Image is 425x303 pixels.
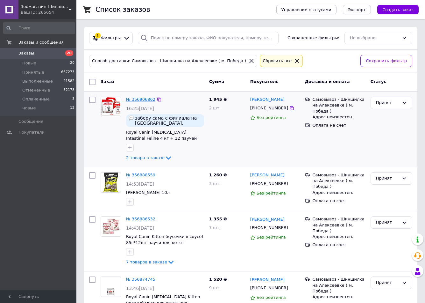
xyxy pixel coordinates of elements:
span: 2 товара в заказе [126,155,165,160]
span: 16:25[DATE] [126,106,154,111]
a: № 356886532 [126,217,155,221]
img: Фото товару [101,217,121,236]
a: [PERSON_NAME] 10л [126,190,170,195]
img: :speech_balloon: [129,115,134,121]
span: Создать заказ [382,7,414,12]
span: Управление статусами [281,7,331,12]
span: 12 [70,105,74,111]
span: 7 товаров в заказе [126,260,167,264]
span: Покупатель [250,79,279,84]
span: 2 шт. [209,106,221,110]
span: Новые [22,60,36,66]
img: Фото товару [103,173,118,192]
img: Фото товару [104,277,118,297]
a: Фото товару [101,277,121,297]
button: Создать заказ [377,5,419,14]
div: [PHONE_NUMBER] [249,284,289,292]
span: 1 355 ₴ [209,217,227,221]
span: Экспорт [348,7,366,12]
span: 14:53[DATE] [126,181,154,187]
div: [PHONE_NUMBER] [249,104,289,112]
span: 3 [72,96,74,102]
div: Принят [376,100,399,106]
span: 13:46[DATE] [126,286,154,291]
span: Сумма [209,79,224,84]
span: Без рейтинга [257,235,286,240]
span: 1 520 ₴ [209,277,227,282]
div: Адрес неизвестен. [313,294,365,300]
a: Фото товару [101,172,121,193]
div: Принят [376,279,399,286]
a: Фото товару [101,97,121,117]
a: [PERSON_NAME] [250,277,285,283]
span: 21582 [63,78,74,84]
span: 7 шт. [209,225,221,230]
a: [PERSON_NAME] [250,217,285,223]
button: Сохранить фильтр [360,55,412,67]
a: Создать заказ [371,7,419,12]
span: 14:43[DATE] [126,225,154,231]
a: № 356874745 [126,277,155,282]
span: Оплаченные [22,96,50,102]
span: 667273 [61,70,74,75]
div: Самовывоз - Шиншилка на Алексеевке ( м. Победа ) [313,277,365,294]
div: Сбросить все [261,58,293,64]
span: Сохраненные фильтры: [287,35,339,41]
span: Без рейтинга [257,191,286,196]
span: заберу сама с филиала на [GEOGRAPHIC_DATA]. [135,115,202,126]
h1: Список заказов [96,6,150,13]
span: Доставка и оплата [305,79,350,84]
span: 52178 [63,87,74,93]
div: Оплата на счет [313,122,365,128]
span: Сохранить фильтр [366,58,407,64]
input: Поиск [3,22,75,34]
div: Адрес неизвестен. [313,114,365,120]
span: 3 шт. [209,181,221,186]
div: Не выбрано [350,35,399,41]
span: Заказ [101,79,114,84]
a: Royal Canin Kitten (кусочки в соусе) 85г*12шт паучи для котят [126,234,203,245]
span: 20 [65,50,73,56]
span: Зоомагазин Шиншилка - Дискаунтер зоотоваров.Корма для кошек и собак. Ветеринарная аптека [21,4,68,10]
a: [PERSON_NAME] [250,172,285,178]
a: № 356906862 [126,97,155,102]
div: 1 [95,33,101,39]
span: 9 шт. [209,285,221,290]
input: Поиск по номеру заказа, ФИО покупателя, номеру телефона, Email, номеру накладной [138,32,279,44]
span: 1 945 ₴ [209,97,227,102]
a: [PERSON_NAME] [250,97,285,103]
div: Самовывоз - Шиншилка на Алексеевке ( м. Победа ) [313,97,365,114]
div: [PHONE_NUMBER] [249,180,289,188]
div: Способ доставки: Самовывоз - Шиншилка на Алексеевке ( м. Победа ) [91,58,247,64]
span: Покупатели [18,129,45,135]
div: Самовывоз - Шиншилка на Алексеевке ( м. Победа ) [313,172,365,190]
div: Принят [376,219,399,226]
span: 1 260 ₴ [209,173,227,177]
span: Сообщения [18,119,43,124]
a: 2 товара в заказе [126,155,172,160]
a: № 356888559 [126,173,155,177]
span: Статус [371,79,386,84]
div: Самовывоз - Шиншилка на Алексеевке ( м. Победа ) [313,216,365,234]
div: Ваш ID: 265654 [21,10,76,15]
span: Отмененные [22,87,50,93]
img: Фото товару [101,97,121,116]
a: Royal Canin [MEDICAL_DATA] Intestinal Feline 4 кг + 12 паучей диета для кошек при нарушениях пище... [126,130,201,152]
span: Без рейтинга [257,115,286,120]
span: новые [22,105,36,111]
div: Оплата на счет [313,242,365,248]
span: Без рейтинга [257,295,286,300]
span: Принятые [22,70,44,75]
button: Экспорт [343,5,371,14]
div: Принят [376,175,399,182]
a: 7 товаров в заказе [126,260,175,264]
span: Заказы [18,50,34,56]
div: Оплата на счет [313,198,365,204]
div: [PHONE_NUMBER] [249,224,289,232]
div: Адрес неизвестен. [313,190,365,196]
div: Адрес неизвестен. [313,234,365,240]
span: 20 [70,60,74,66]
